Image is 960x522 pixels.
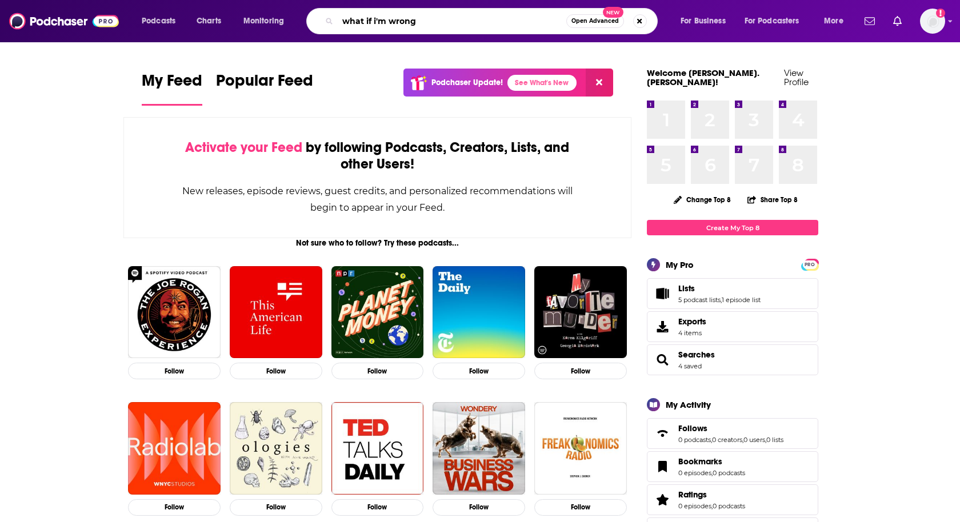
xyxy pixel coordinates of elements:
span: Bookmarks [647,451,818,482]
button: Follow [230,363,322,379]
a: Bookmarks [678,456,745,467]
a: Searches [678,350,715,360]
button: open menu [134,12,190,30]
button: open menu [673,12,740,30]
span: Monitoring [243,13,284,29]
button: open menu [235,12,299,30]
div: My Pro [666,259,694,270]
button: Open AdvancedNew [566,14,624,28]
span: Exports [651,319,674,335]
img: The Daily [433,266,525,359]
img: Ologies with Alie Ward [230,402,322,495]
button: Follow [433,499,525,516]
a: See What's New [507,75,577,91]
a: Podchaser - Follow, Share and Rate Podcasts [9,10,119,32]
span: Ratings [678,489,707,500]
span: Exports [678,316,706,327]
span: Ratings [647,484,818,515]
button: Follow [128,499,221,516]
img: Business Wars [433,402,525,495]
span: , [742,436,743,444]
a: 5 podcast lists [678,296,721,304]
img: The Joe Rogan Experience [128,266,221,359]
span: Follows [678,423,707,433]
a: 0 creators [712,436,742,444]
button: Follow [534,499,627,516]
span: , [711,469,713,477]
button: Follow [128,363,221,379]
img: User Profile [920,9,945,34]
span: New [603,7,623,18]
a: Ratings [678,489,745,500]
button: Show profile menu [920,9,945,34]
a: 4 saved [678,362,702,370]
img: Freakonomics Radio [534,402,627,495]
a: Create My Top 8 [647,220,818,235]
a: Exports [647,311,818,342]
div: Not sure who to follow? Try these podcasts... [123,238,631,248]
span: 4 items [678,329,706,337]
span: Lists [678,283,695,294]
a: Show notifications dropdown [889,11,906,31]
button: Follow [534,363,627,379]
span: Charts [197,13,221,29]
span: Follows [647,418,818,449]
span: PRO [803,260,817,269]
span: Activate your Feed [185,139,302,156]
a: Ratings [651,492,674,508]
span: Podcasts [142,13,175,29]
span: For Business [681,13,726,29]
span: Lists [647,278,818,309]
button: open menu [816,12,858,30]
span: Open Advanced [571,18,619,24]
a: Lists [651,286,674,302]
img: Planet Money [331,266,424,359]
span: , [711,502,713,510]
span: Bookmarks [678,456,722,467]
img: Radiolab [128,402,221,495]
img: My Favorite Murder with Karen Kilgariff and Georgia Hardstark [534,266,627,359]
img: TED Talks Daily [331,402,424,495]
a: Welcome [PERSON_NAME].[PERSON_NAME]! [647,67,759,87]
button: Follow [331,363,424,379]
span: , [721,296,722,304]
span: For Podcasters [745,13,799,29]
img: This American Life [230,266,322,359]
div: by following Podcasts, Creators, Lists, and other Users! [181,139,574,172]
a: 0 podcasts [678,436,711,444]
a: Bookmarks [651,459,674,475]
button: Follow [230,499,322,516]
button: Follow [331,499,424,516]
span: My Feed [142,71,202,97]
a: Searches [651,352,674,368]
button: Follow [433,363,525,379]
svg: Add a profile image [936,9,945,18]
a: Charts [189,12,228,30]
a: 0 episodes [678,469,711,477]
button: open menu [737,12,816,30]
span: Popular Feed [216,71,313,97]
a: Lists [678,283,761,294]
a: View Profile [784,67,809,87]
div: Search podcasts, credits, & more... [317,8,669,34]
a: My Feed [142,71,202,106]
a: 0 episodes [678,502,711,510]
div: New releases, episode reviews, guest credits, and personalized recommendations will begin to appe... [181,183,574,216]
span: Searches [647,344,818,375]
span: , [765,436,766,444]
span: , [711,436,712,444]
a: 0 users [743,436,765,444]
a: 1 episode list [722,296,761,304]
a: Show notifications dropdown [860,11,879,31]
input: Search podcasts, credits, & more... [338,12,566,30]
